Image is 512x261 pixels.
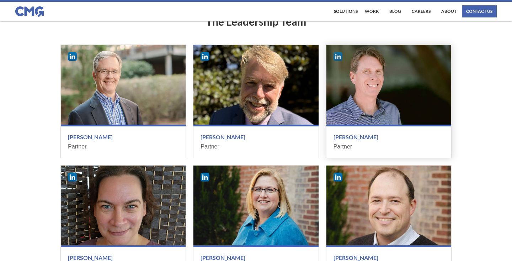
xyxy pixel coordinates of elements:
h2: The Leadership Team [206,9,306,27]
div: Partner [334,143,444,151]
div: Partner [201,143,311,151]
div: Partner [68,143,178,151]
div: Solutions [334,9,358,14]
h3: [PERSON_NAME] [334,134,444,141]
a: Careers [410,5,432,17]
a: work [363,5,380,17]
a: About [439,5,458,17]
div: contact us [466,9,492,14]
a: Blog [388,5,403,17]
img: CMG logo in blue. [15,6,44,17]
h3: [PERSON_NAME] [68,134,178,141]
h3: [PERSON_NAME] [201,134,311,141]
